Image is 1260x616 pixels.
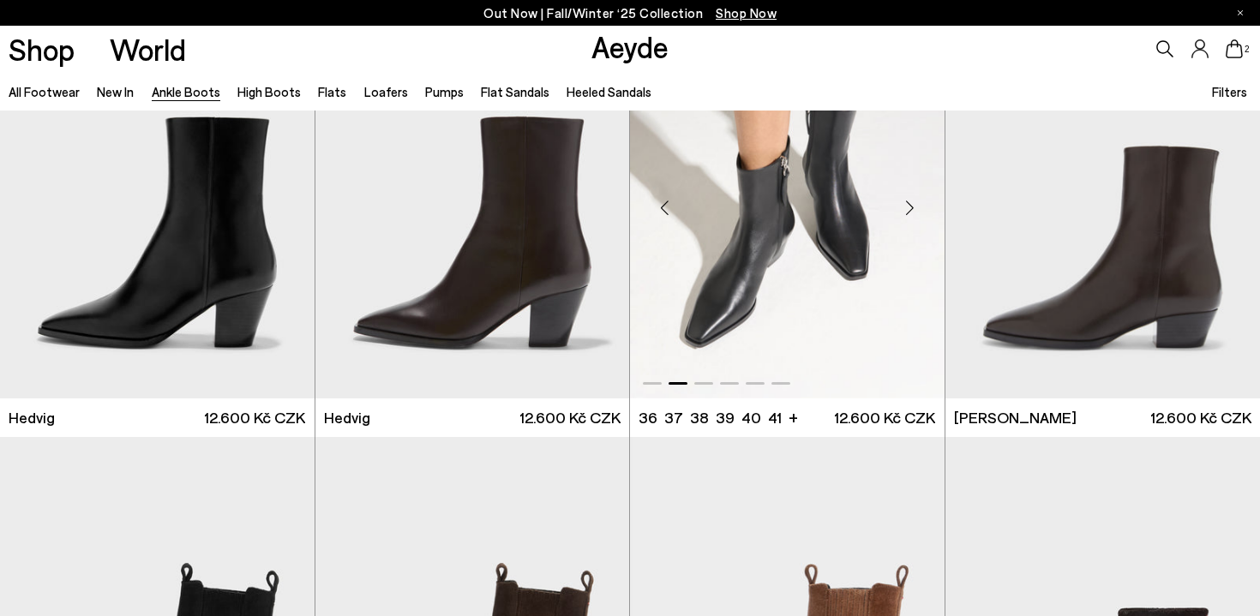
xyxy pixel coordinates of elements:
[425,84,464,99] a: Pumps
[1150,407,1251,428] span: 12.600 Kč CZK
[483,3,777,24] p: Out Now | Fall/Winter ‘25 Collection
[664,407,683,428] li: 37
[9,407,55,428] span: Hedvig
[768,407,782,428] li: 41
[364,84,408,99] a: Loafers
[741,407,761,428] li: 40
[318,84,346,99] a: Flats
[591,28,669,64] a: Aeyde
[152,84,220,99] a: Ankle Boots
[315,3,630,398] img: Hedvig Cowboy Ankle Boots
[315,398,630,437] a: Hedvig 12.600 Kč CZK
[204,407,305,428] span: 12.600 Kč CZK
[630,398,945,437] a: 36 37 38 39 40 41 + 12.600 Kč CZK
[1226,39,1243,58] a: 2
[885,182,936,233] div: Next slide
[716,5,777,21] span: Navigate to /collections/new-in
[110,34,186,64] a: World
[630,3,945,398] a: Next slide Previous slide
[1243,45,1251,54] span: 2
[639,407,777,428] ul: variant
[481,84,549,99] a: Flat Sandals
[9,84,80,99] a: All Footwear
[789,405,798,428] li: +
[324,407,370,428] span: Hedvig
[690,407,709,428] li: 38
[567,84,651,99] a: Heeled Sandals
[519,407,621,428] span: 12.600 Kč CZK
[1212,84,1247,99] span: Filters
[630,3,945,398] div: 2 / 6
[237,84,301,99] a: High Boots
[954,407,1077,428] span: [PERSON_NAME]
[630,3,945,398] img: Baba Pointed Cowboy Boots
[97,84,134,99] a: New In
[834,407,935,428] span: 12.600 Kč CZK
[639,182,690,233] div: Previous slide
[9,34,75,64] a: Shop
[639,407,657,428] li: 36
[716,407,735,428] li: 39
